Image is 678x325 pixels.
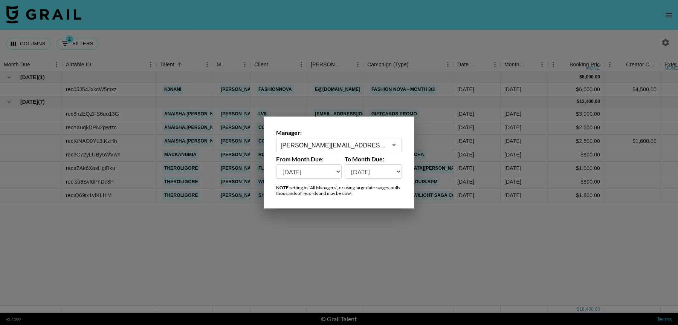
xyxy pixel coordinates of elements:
[345,155,402,163] label: To Month Due:
[276,185,290,190] strong: NOTE:
[276,155,342,163] label: From Month Due:
[389,140,399,150] button: Open
[276,185,402,196] div: setting to "All Managers", or using large date ranges, pulls thousands of records and may be slow.
[276,129,402,136] label: Manager:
